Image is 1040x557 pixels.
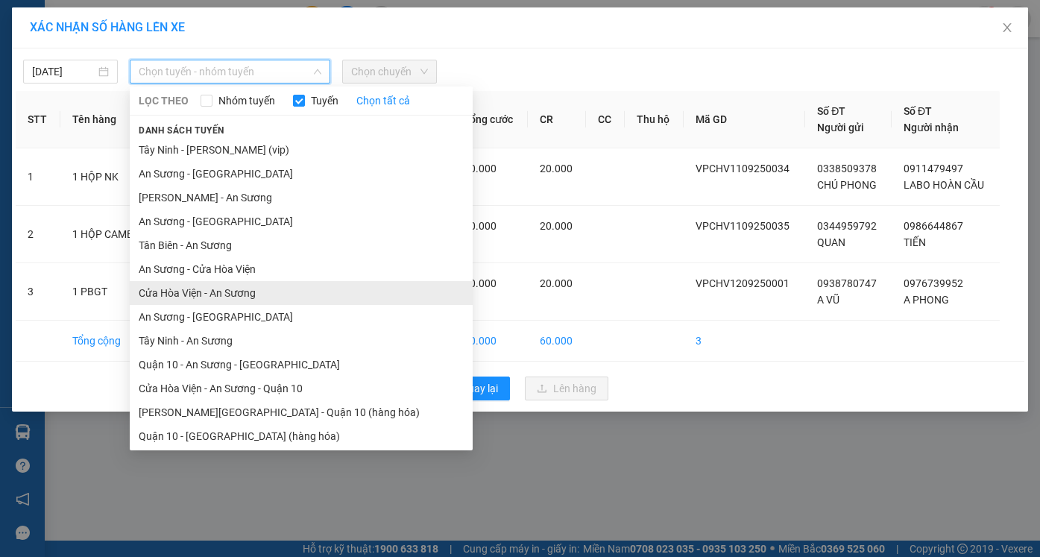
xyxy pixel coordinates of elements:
[60,148,162,206] td: 1 HỘP NK
[625,91,684,148] th: Thu hộ
[986,7,1028,49] button: Close
[817,236,845,248] span: QUAN
[452,91,527,148] th: Tổng cước
[452,321,527,362] td: 60.000
[528,321,587,362] td: 60.000
[461,380,498,397] span: Quay lại
[696,277,790,289] span: VPCHV1209250001
[130,400,473,424] li: [PERSON_NAME][GEOGRAPHIC_DATA] - Quận 10 (hàng hóa)
[817,122,864,133] span: Người gửi
[696,163,790,174] span: VPCHV1109250034
[351,60,428,83] span: Chọn chuyến
[1001,22,1013,34] span: close
[130,424,473,448] li: Quận 10 - [GEOGRAPHIC_DATA] (hàng hóa)
[904,179,984,191] span: LABO HOÀN CẦU
[817,277,877,289] span: 0938780747
[684,321,805,362] td: 3
[540,163,573,174] span: 20.000
[130,233,473,257] li: Tân Biên - An Sương
[817,179,877,191] span: CHÚ PHONG
[904,277,963,289] span: 0976739952
[139,92,189,109] span: LỌC THEO
[356,92,410,109] a: Chọn tất cả
[464,277,497,289] span: 20.000
[904,105,932,117] span: Số ĐT
[130,162,473,186] li: An Sương - [GEOGRAPHIC_DATA]
[904,122,959,133] span: Người nhận
[16,206,60,263] td: 2
[817,220,877,232] span: 0344959792
[60,206,162,263] td: 1 HỘP CAMERA
[130,138,473,162] li: Tây Ninh - [PERSON_NAME] (vip)
[130,305,473,329] li: An Sương - [GEOGRAPHIC_DATA]
[904,294,949,306] span: A PHONG
[540,220,573,232] span: 20.000
[528,91,587,148] th: CR
[817,163,877,174] span: 0338509378
[16,263,60,321] td: 3
[696,220,790,232] span: VPCHV1109250035
[30,20,185,34] span: XÁC NHẬN SỐ HÀNG LÊN XE
[16,91,60,148] th: STT
[130,281,473,305] li: Cửa Hòa Viện - An Sương
[139,60,321,83] span: Chọn tuyến - nhóm tuyến
[130,377,473,400] li: Cửa Hòa Viện - An Sương - Quận 10
[60,91,162,148] th: Tên hàng
[464,220,497,232] span: 20.000
[464,163,497,174] span: 20.000
[32,63,95,80] input: 12/09/2025
[130,124,233,137] span: Danh sách tuyến
[305,92,344,109] span: Tuyến
[130,257,473,281] li: An Sương - Cửa Hòa Viện
[130,353,473,377] li: Quận 10 - An Sương - [GEOGRAPHIC_DATA]
[904,236,926,248] span: TIẾN
[60,321,162,362] td: Tổng cộng
[16,148,60,206] td: 1
[817,294,839,306] span: A VŨ
[313,67,322,76] span: down
[130,329,473,353] li: Tây Ninh - An Sương
[684,91,805,148] th: Mã GD
[130,186,473,210] li: [PERSON_NAME] - An Sương
[525,377,608,400] button: uploadLên hàng
[586,91,625,148] th: CC
[904,220,963,232] span: 0986644867
[540,277,573,289] span: 20.000
[817,105,845,117] span: Số ĐT
[60,263,162,321] td: 1 PBGT
[904,163,963,174] span: 0911479497
[130,210,473,233] li: An Sương - [GEOGRAPHIC_DATA]
[212,92,281,109] span: Nhóm tuyến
